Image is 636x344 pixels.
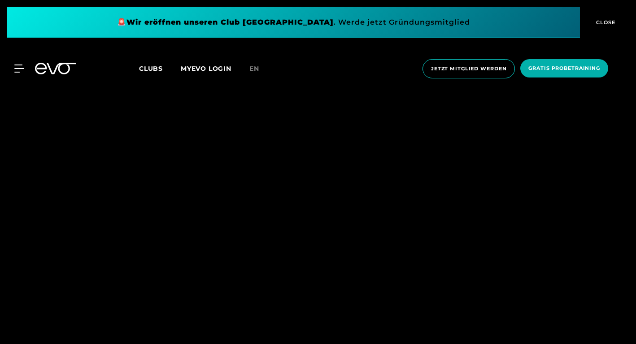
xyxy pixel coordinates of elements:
span: Jetzt Mitglied werden [431,65,506,73]
span: Gratis Probetraining [528,64,600,72]
span: en [249,64,259,73]
span: Clubs [139,64,163,73]
a: MYEVO LOGIN [181,64,231,73]
span: CLOSE [594,18,616,26]
a: Gratis Probetraining [518,59,611,78]
a: en [249,64,270,74]
button: CLOSE [580,7,629,38]
a: Clubs [139,64,181,73]
a: Jetzt Mitglied werden [420,59,518,78]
